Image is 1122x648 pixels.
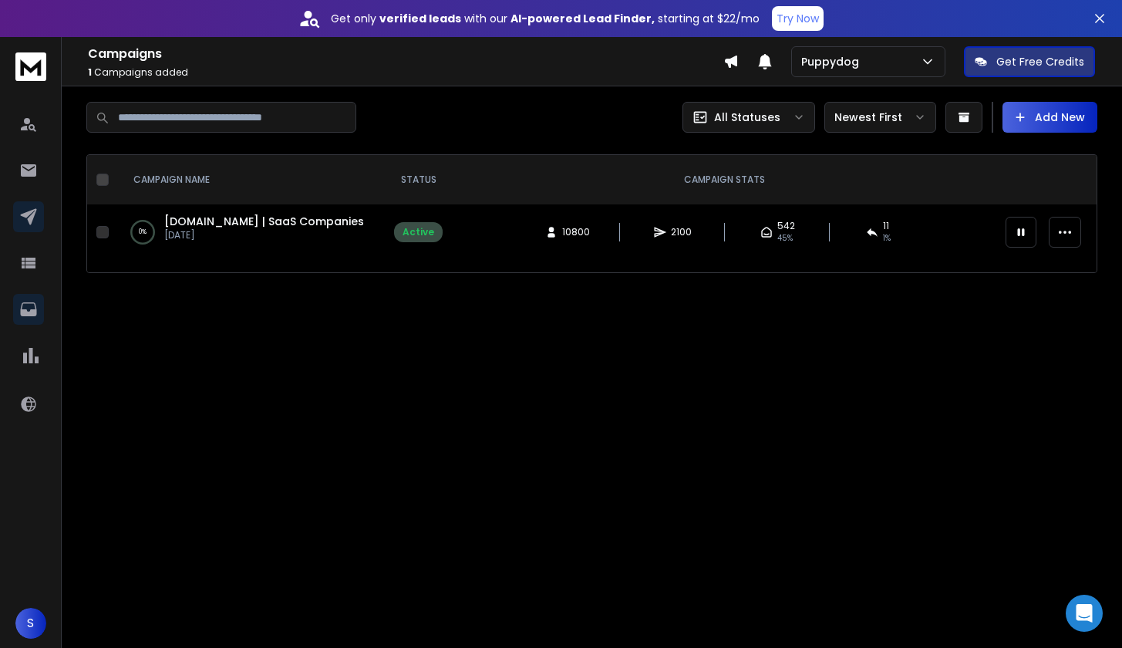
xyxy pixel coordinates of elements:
strong: AI-powered Lead Finder, [510,11,655,26]
p: Puppydog [801,54,865,69]
button: S [15,608,46,639]
span: 10800 [562,226,590,238]
a: [DOMAIN_NAME] | SaaS Companies [164,214,364,229]
th: CAMPAIGN NAME [115,155,385,204]
h1: Campaigns [88,45,723,63]
button: Newest First [824,102,936,133]
span: 11 [883,220,889,232]
p: Get only with our starting at $22/mo [331,11,760,26]
p: Try Now [777,11,819,26]
th: STATUS [385,155,452,204]
th: CAMPAIGN STATS [452,155,996,204]
div: Active [403,226,434,238]
strong: verified leads [379,11,461,26]
p: Get Free Credits [996,54,1084,69]
div: Open Intercom Messenger [1066,595,1103,632]
p: [DATE] [164,229,364,241]
span: 45 % [777,232,793,245]
p: Campaigns added [88,66,723,79]
td: 0%[DOMAIN_NAME] | SaaS Companies[DATE] [115,204,385,260]
button: Try Now [772,6,824,31]
span: 2100 [671,226,692,238]
span: 1 % [883,232,891,245]
span: 542 [777,220,795,232]
button: Get Free Credits [964,46,1095,77]
p: All Statuses [714,110,780,125]
button: Add New [1002,102,1097,133]
img: logo [15,52,46,81]
span: 1 [88,66,92,79]
p: 0 % [139,224,147,240]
